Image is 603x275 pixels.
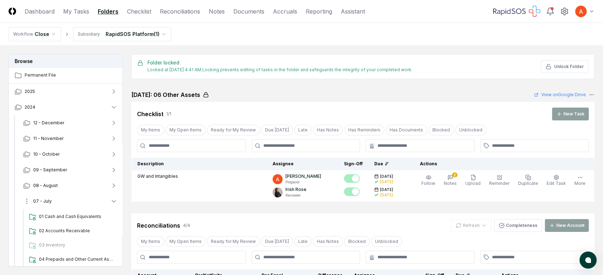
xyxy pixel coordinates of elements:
button: My Items [137,125,164,135]
button: Has Notes [313,125,343,135]
a: Reporting [306,7,332,16]
span: Duplicate [518,181,538,186]
button: Late [294,125,311,135]
button: Has Documents [386,125,427,135]
button: 09 - September [17,162,123,178]
a: Accruals [273,7,297,16]
span: 2024 [25,104,35,110]
div: Actions [414,161,589,167]
div: Subsidiary [78,31,100,37]
div: Workflow [13,31,33,37]
p: GW and Intangibles [137,173,178,180]
div: 2 [452,172,457,177]
span: 02 Accounts Receivable [39,228,115,234]
button: 11 - November [17,131,123,146]
a: Documents [233,7,264,16]
button: Unlock Folder [541,60,588,73]
span: [DATE] [380,174,393,179]
a: View onGoogle Drive [534,92,586,98]
button: 10 - October [17,146,123,162]
button: 2024 [9,99,123,115]
img: RapidSOS logo [493,6,540,17]
span: Permanent File [25,72,117,78]
button: Edit Task [545,173,567,188]
span: 10 - October [33,151,60,157]
button: Due Today [261,236,293,247]
a: Dashboard [25,7,55,16]
div: Locked at [DATE] 4:41 AM. Locking prevents editing of tasks in the folder and safeguards the inte... [147,67,412,73]
button: My Items [137,236,164,247]
button: More [573,173,587,188]
h2: [DATE]: 06 Other Assets [131,90,200,99]
span: 2025 [25,88,35,95]
div: 4 / 4 [183,222,190,229]
button: Blocked [429,125,454,135]
button: Late [294,236,311,247]
th: Description [132,158,267,170]
th: Assignee [267,158,338,170]
a: Notes [209,7,225,16]
p: Preparer [285,180,321,185]
span: Follow [421,181,435,186]
img: b2616ee4-ceaa-4c72-88cb-7f9795dc339f.png [273,187,283,197]
div: [DATE] [380,179,393,185]
span: Upload [465,181,481,186]
button: Has Notes [313,236,343,247]
div: Due [374,161,403,167]
span: Reminder [489,181,510,186]
span: Edit Task [547,181,566,186]
span: [DATE] [380,187,393,192]
img: ACg8ocK3mdmu6YYpaRl40uhUUGu9oxSxFSb1vbjsnEih2JuwAH1PGA=s96-c [575,6,587,17]
button: Blocked [344,236,370,247]
p: Irish Rose [285,186,306,193]
span: 07 - July [33,198,52,204]
p: Reviewer [285,193,306,198]
nav: breadcrumb [9,27,171,41]
button: Mark complete [344,187,360,196]
button: Ready for My Review [207,125,260,135]
th: Sign-Off [338,158,369,170]
button: My Open Items [166,125,206,135]
a: 04 Prepaids and Other Current Assets [26,253,117,266]
button: 07 - July [17,193,123,209]
button: 12 - December [17,115,123,131]
a: 02 Accounts Receivable [26,225,117,238]
button: 2Notes [442,173,458,188]
button: Upload [464,173,482,188]
a: Reconciliations [160,7,200,16]
a: Checklist [127,7,151,16]
a: Permanent File [9,68,123,83]
a: Folders [98,7,118,16]
a: My Tasks [63,7,89,16]
div: 1 / 1 [166,111,171,117]
button: Mark complete [344,174,360,183]
button: 08 - August [17,178,123,193]
button: Unblocked [371,236,402,247]
h5: Folder locked [147,60,412,65]
div: [DATE] [380,192,393,198]
span: 09 - September [33,167,67,173]
button: Has Reminders [344,125,384,135]
a: 03 Inventory [26,239,117,252]
a: 01 Cash and Cash Equivalents [26,211,117,223]
span: 03 Inventory [39,242,115,248]
button: My Open Items [166,236,206,247]
button: Reminder [488,173,511,188]
span: Unlock Folder [554,63,584,70]
img: ACg8ocK3mdmu6YYpaRl40uhUUGu9oxSxFSb1vbjsnEih2JuwAH1PGA=s96-c [273,174,283,184]
span: 04 Prepaids and Other Current Assets [39,256,115,263]
p: [PERSON_NAME] [285,173,321,180]
button: 2025 [9,84,123,99]
h3: Browse [9,55,122,68]
a: Assistant [341,7,365,16]
span: 01 Cash and Cash Equivalents [39,213,115,220]
img: Logo [9,7,16,15]
button: Follow [420,173,437,188]
button: Completeness [494,219,542,232]
button: Due Today [261,125,293,135]
span: Notes [444,181,457,186]
div: Reconciliations [137,221,180,230]
span: 12 - December [33,120,64,126]
button: Unblocked [455,125,486,135]
button: atlas-launcher [579,251,597,269]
